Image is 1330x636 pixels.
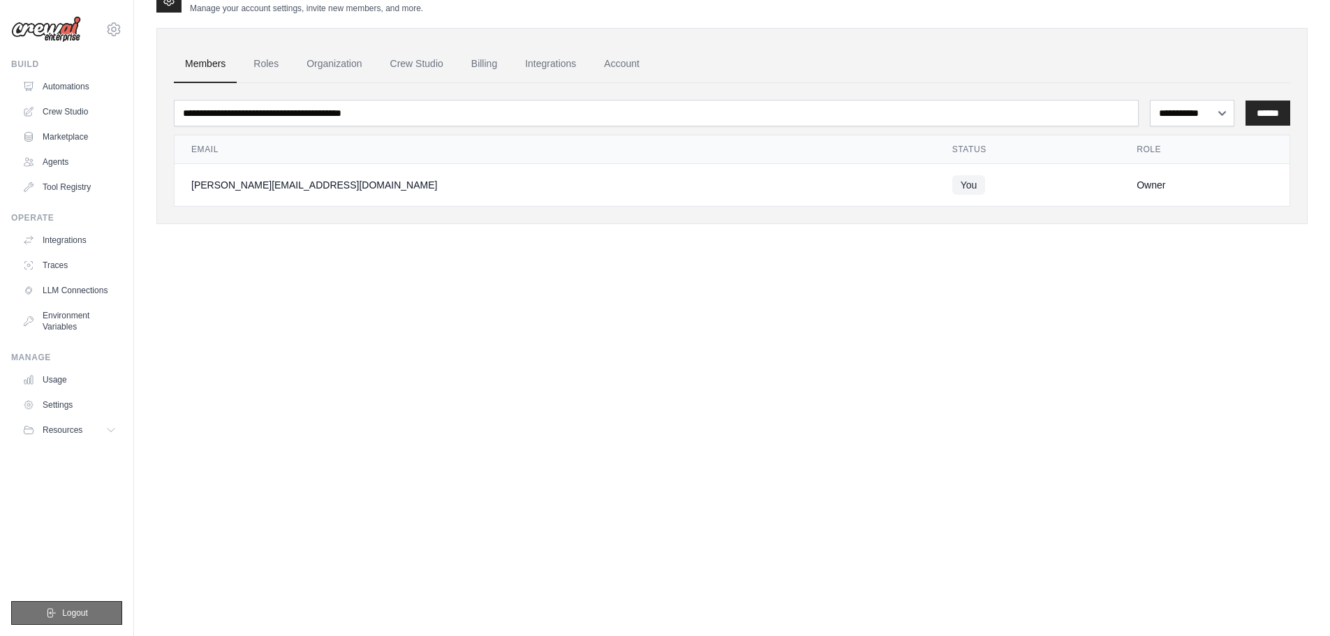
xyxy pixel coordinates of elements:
th: Role [1120,135,1290,164]
a: Automations [17,75,122,98]
span: Resources [43,424,82,436]
a: Members [174,45,237,83]
div: Owner [1137,178,1273,192]
a: Settings [17,394,122,416]
a: Environment Variables [17,304,122,338]
img: Logo [11,16,81,43]
a: Usage [17,369,122,391]
a: Traces [17,254,122,276]
div: Operate [11,212,122,223]
span: You [952,175,986,195]
a: Tool Registry [17,176,122,198]
a: Integrations [514,45,587,83]
th: Email [175,135,936,164]
th: Status [936,135,1120,164]
div: Build [11,59,122,70]
div: Manage [11,352,122,363]
a: Roles [242,45,290,83]
span: Logout [62,607,88,619]
a: Integrations [17,229,122,251]
a: Crew Studio [379,45,455,83]
a: LLM Connections [17,279,122,302]
a: Marketplace [17,126,122,148]
button: Resources [17,419,122,441]
a: Crew Studio [17,101,122,123]
button: Logout [11,601,122,625]
a: Agents [17,151,122,173]
a: Organization [295,45,373,83]
a: Billing [460,45,508,83]
p: Manage your account settings, invite new members, and more. [190,3,423,14]
div: [PERSON_NAME][EMAIL_ADDRESS][DOMAIN_NAME] [191,178,919,192]
a: Account [593,45,651,83]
